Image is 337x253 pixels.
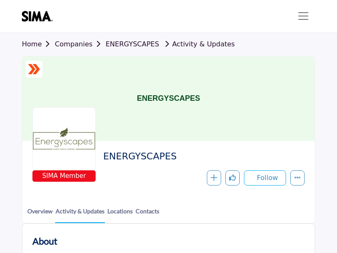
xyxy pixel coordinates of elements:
[55,40,105,48] a: Companies
[244,170,286,186] button: Follow
[28,63,40,75] img: ASM Certified
[22,11,57,22] img: site Logo
[135,207,160,222] a: Contacts
[34,171,94,181] span: SIMA Member
[137,57,200,141] h1: ENERGYSCAPES
[27,207,53,222] a: Overview
[22,40,55,48] a: Home
[32,234,57,248] h2: About
[103,151,300,162] h2: ENERGYSCAPES
[55,207,105,223] a: Activity & Updates
[225,170,240,186] button: Like
[106,40,159,48] a: ENERGYSCAPES
[290,170,305,186] button: More details
[107,207,133,222] a: Locations
[161,40,235,48] a: Activity & Updates
[292,8,315,24] button: Toggle navigation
